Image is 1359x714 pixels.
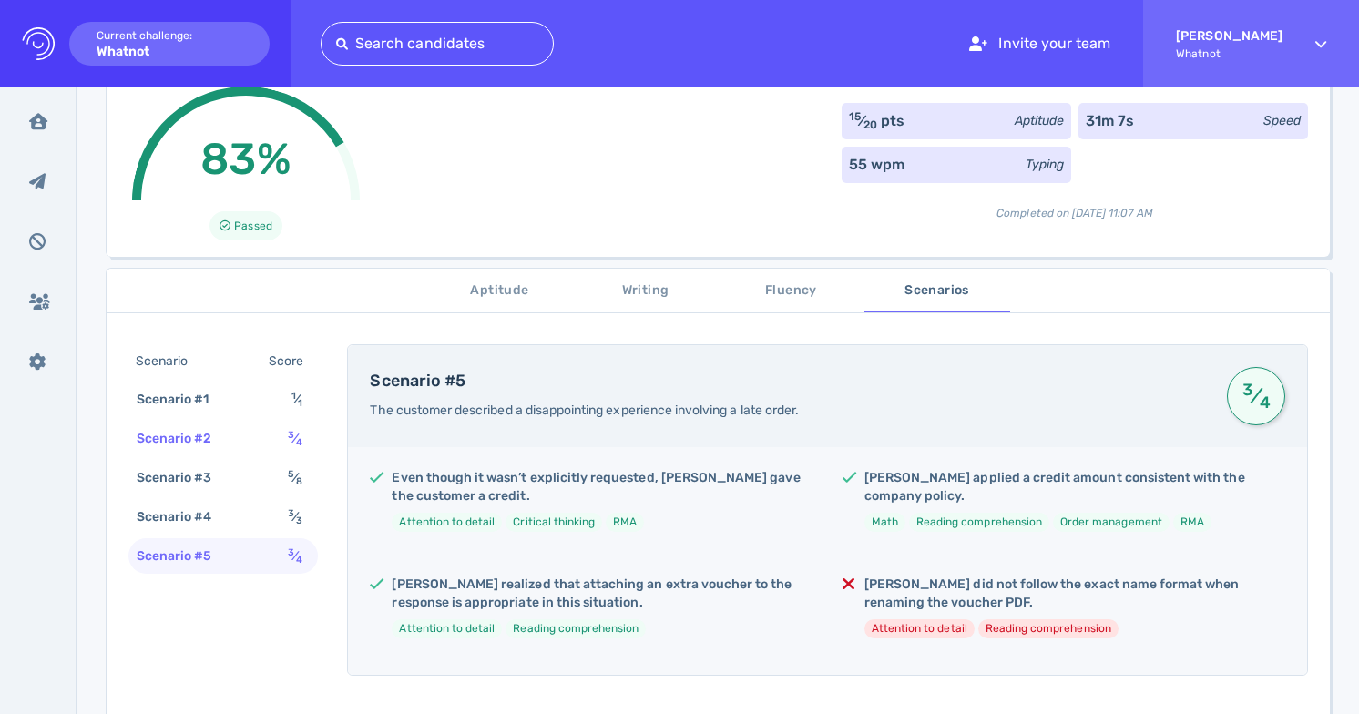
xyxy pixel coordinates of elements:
[132,348,209,374] div: Scenario
[909,513,1049,532] li: Reading comprehension
[1176,47,1282,60] span: Whatnot
[842,190,1308,221] div: Completed on [DATE] 11:07 AM
[133,386,231,413] div: Scenario #1
[234,215,271,237] span: Passed
[296,475,302,487] sub: 8
[864,619,975,638] li: Attention to detail
[291,390,296,402] sup: 1
[875,280,999,302] span: Scenarios
[288,507,294,519] sup: 3
[288,468,294,480] sup: 5
[392,513,502,532] li: Attention to detail
[506,619,646,638] li: Reading comprehension
[288,546,294,558] sup: 3
[298,397,302,409] sub: 1
[606,513,644,532] li: RMA
[1258,401,1272,404] sub: 4
[296,436,302,448] sub: 4
[392,469,812,505] h5: Even though it wasn’t explicitly requested, [PERSON_NAME] gave the customer a credit.
[133,543,234,569] div: Scenario #5
[265,348,314,374] div: Score
[849,110,905,132] div: ⁄ pts
[1241,380,1272,413] span: ⁄
[133,504,234,530] div: Scenario #4
[392,619,502,638] li: Attention to detail
[296,515,302,526] sub: 3
[200,133,291,185] span: 83%
[863,118,877,131] sub: 20
[291,392,302,407] span: ⁄
[864,469,1285,505] h5: [PERSON_NAME] applied a credit amount consistent with the company policy.
[288,509,302,525] span: ⁄
[133,425,234,452] div: Scenario #2
[392,576,812,612] h5: [PERSON_NAME] realized that attaching an extra voucher to the response is appropriate in this sit...
[978,619,1119,638] li: Reading comprehension
[864,513,905,532] li: Math
[296,554,302,566] sub: 4
[506,513,602,532] li: Critical thinking
[1015,111,1064,130] div: Aptitude
[1263,111,1301,130] div: Speed
[1053,513,1170,532] li: Order management
[288,429,294,441] sup: 3
[438,280,562,302] span: Aptitude
[730,280,853,302] span: Fluency
[288,470,302,485] span: ⁄
[288,431,302,446] span: ⁄
[1086,110,1134,132] div: 31m 7s
[288,548,302,564] span: ⁄
[864,576,1285,612] h5: [PERSON_NAME] did not follow the exact name format when renaming the voucher PDF.
[849,110,861,123] sup: 15
[1176,28,1282,44] strong: [PERSON_NAME]
[370,403,799,418] span: The customer described a disappointing experience involving a late order.
[370,372,1205,392] h4: Scenario #5
[1241,388,1254,392] sup: 3
[584,280,708,302] span: Writing
[133,464,234,491] div: Scenario #3
[1173,513,1211,532] li: RMA
[849,154,904,176] div: 55 wpm
[1026,155,1064,174] div: Typing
